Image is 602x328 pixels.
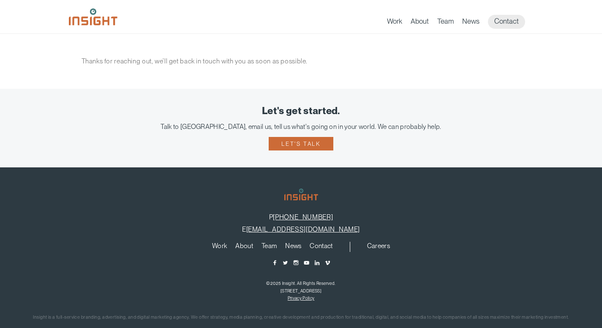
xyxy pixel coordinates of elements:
p: E [13,225,589,233]
nav: primary navigation menu [208,242,350,252]
a: YouTube [303,260,310,266]
a: Careers [367,243,390,252]
a: LinkedIn [314,260,320,266]
a: Work [212,243,227,252]
nav: copyright navigation menu [286,295,316,301]
a: News [285,243,301,252]
p: P [13,213,589,221]
img: Insight Marketing Design [284,189,318,200]
a: About [411,17,429,29]
a: Let's talk [269,137,333,150]
a: Contact [488,15,525,29]
p: Thanks for reaching out, we’ll get back in touch with you as soon as possible. [82,55,521,68]
nav: secondary navigation menu [363,242,394,252]
a: [PHONE_NUMBER] [273,213,333,221]
a: Work [387,17,402,29]
div: Let's get started. [13,106,589,117]
a: Instagram [293,260,299,266]
a: Twitter [282,260,289,266]
p: ©2025 Insight. All Rights Reserved. [STREET_ADDRESS] [13,279,589,295]
a: Team [437,17,454,29]
a: Privacy Policy [288,295,314,301]
div: Talk to [GEOGRAPHIC_DATA], email us, tell us what's going on in your world. We can probably help. [13,123,589,131]
a: About [235,243,253,252]
a: Vimeo [324,260,331,266]
a: Contact [310,243,332,252]
a: Facebook [272,260,278,266]
a: News [462,17,479,29]
nav: primary navigation menu [387,15,534,29]
a: [EMAIL_ADDRESS][DOMAIN_NAME] [246,225,360,233]
img: Insight Marketing Design [69,8,117,25]
a: Team [262,243,277,252]
p: Insight is a full-service branding, advertising, and digital marketing agency. We offer strategy,... [13,313,589,322]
